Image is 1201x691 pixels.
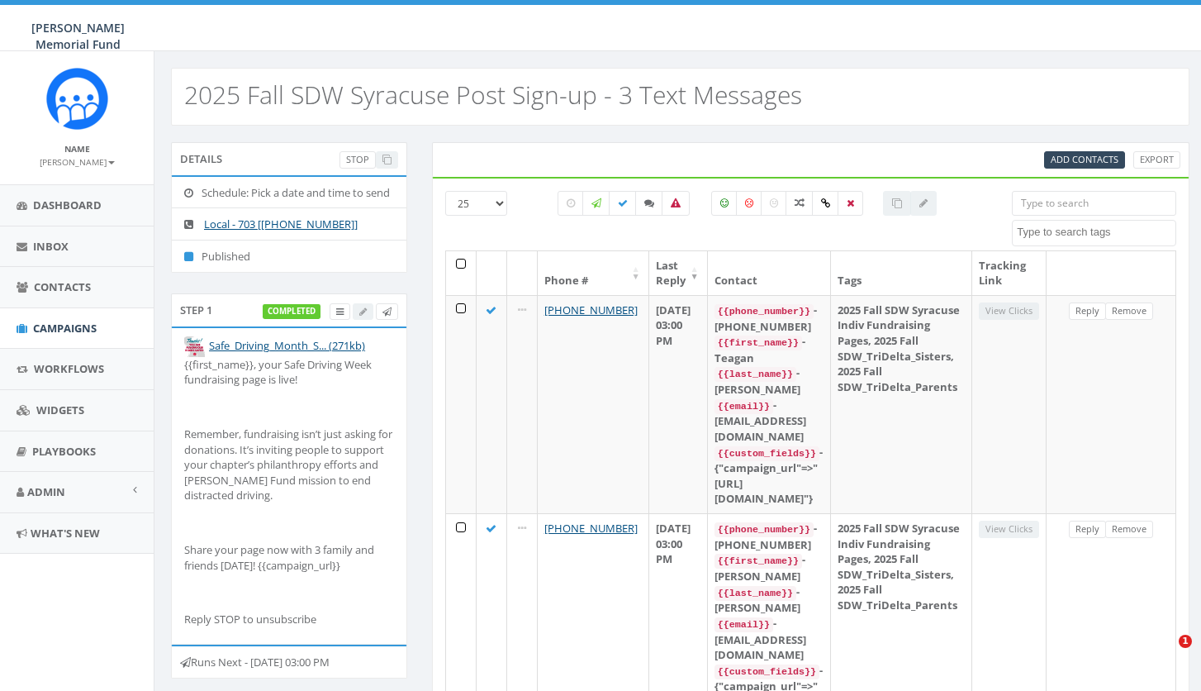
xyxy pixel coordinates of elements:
a: Reply [1069,303,1106,320]
div: Step 1 [171,293,407,326]
code: {{email}} [714,617,773,632]
span: Playbooks [32,444,96,459]
th: Last Reply: activate to sort column ascending [649,251,708,295]
label: Pending [558,191,584,216]
label: Replied [635,191,663,216]
div: - [EMAIL_ADDRESS][DOMAIN_NAME] [714,616,824,663]
a: Local - 703 [[PHONE_NUMBER]] [204,217,358,231]
div: - {"campaign_url"=>"[URL][DOMAIN_NAME]"} [714,445,824,507]
code: {{custom_fields}} [714,665,819,679]
label: Delivered [609,191,637,216]
div: Runs Next - [DATE] 03:00 PM [171,645,407,679]
label: Positive [711,191,738,216]
code: {{first_name}} [714,336,802,350]
code: {{phone_number}} [714,522,814,537]
td: [DATE] 03:00 PM [649,295,708,513]
span: Send Test Message [382,305,392,317]
a: Safe_Driving_Month_S... (271kb) [209,338,365,353]
code: {{custom_fields}} [714,446,819,461]
label: Removed [838,191,863,216]
input: Type to search [1012,191,1176,216]
code: {{first_name}} [714,554,802,569]
a: Reply [1069,521,1106,538]
p: Remember, fundraising isn’t just asking for donations. It’s inviting people to support your chapt... [184,427,394,503]
li: Schedule: Pick a date and time to send [172,177,406,209]
td: 2025 Fall SDW Syracuse Indiv Fundraising Pages, 2025 Fall SDW_TriDelta_Sisters, 2025 Fall SDW_Tri... [831,295,972,513]
label: Neutral [761,191,787,216]
span: Campaigns [33,321,97,336]
label: Mixed [786,191,814,216]
div: - [PERSON_NAME] [714,552,824,584]
p: {{first_name}}, your Safe Driving Week fundraising page is live! [184,357,394,388]
p: Share your page now with 3 family and friends [DATE]! {{campaign_url}} [184,542,394,573]
textarea: Search [1017,225,1175,240]
div: - [EMAIL_ADDRESS][DOMAIN_NAME] [714,398,824,445]
span: Dashboard [33,198,102,212]
code: {{email}} [714,399,773,414]
iframe: Intercom live chat [1145,635,1184,674]
div: - [PERSON_NAME] [714,584,824,616]
a: Export [1133,151,1180,169]
h2: 2025 Fall SDW Syracuse Post Sign-up - 3 Text Messages [184,81,802,108]
div: Details [171,142,407,175]
th: Tags [831,251,972,295]
i: Schedule: Pick a date and time to send [184,188,202,198]
div: - Teagan [714,334,824,365]
a: [PHONE_NUMBER] [544,303,638,317]
a: [PHONE_NUMBER] [544,521,638,536]
label: Bounced [662,191,690,216]
a: Remove [1105,303,1153,320]
small: Name [64,143,90,155]
label: Negative [736,191,762,216]
th: Phone #: activate to sort column ascending [538,251,649,295]
code: {{phone_number}} [714,304,814,319]
code: {{last_name}} [714,586,796,601]
i: Published [184,251,202,262]
span: [PERSON_NAME] Memorial Fund [31,20,125,52]
a: Add Contacts [1044,151,1125,169]
img: Rally_Corp_Icon.png [46,68,108,130]
span: CSV files only [1051,153,1118,165]
span: View Campaign Delivery Statistics [336,305,344,317]
span: Workflows [34,361,104,376]
code: {{last_name}} [714,367,796,382]
span: Add Contacts [1051,153,1118,165]
label: Sending [582,191,610,216]
div: - [PERSON_NAME] [714,365,824,397]
div: - [PHONE_NUMBER] [714,303,824,334]
label: Link Clicked [812,191,839,216]
span: What's New [31,526,100,541]
a: Stop [339,151,376,169]
span: Contacts [34,279,91,294]
span: Widgets [36,403,84,417]
th: Tracking Link [972,251,1047,295]
small: [PERSON_NAME] [40,156,115,168]
p: Reply STOP to unsubscribe [184,612,394,627]
span: Inbox [33,239,69,254]
label: completed [263,304,320,319]
a: [PERSON_NAME] [40,154,115,169]
span: Admin [27,484,65,499]
th: Contact [708,251,832,295]
span: 1 [1179,635,1192,648]
div: - [PHONE_NUMBER] [714,521,824,552]
li: Published [172,240,406,273]
a: Remove [1105,521,1153,538]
